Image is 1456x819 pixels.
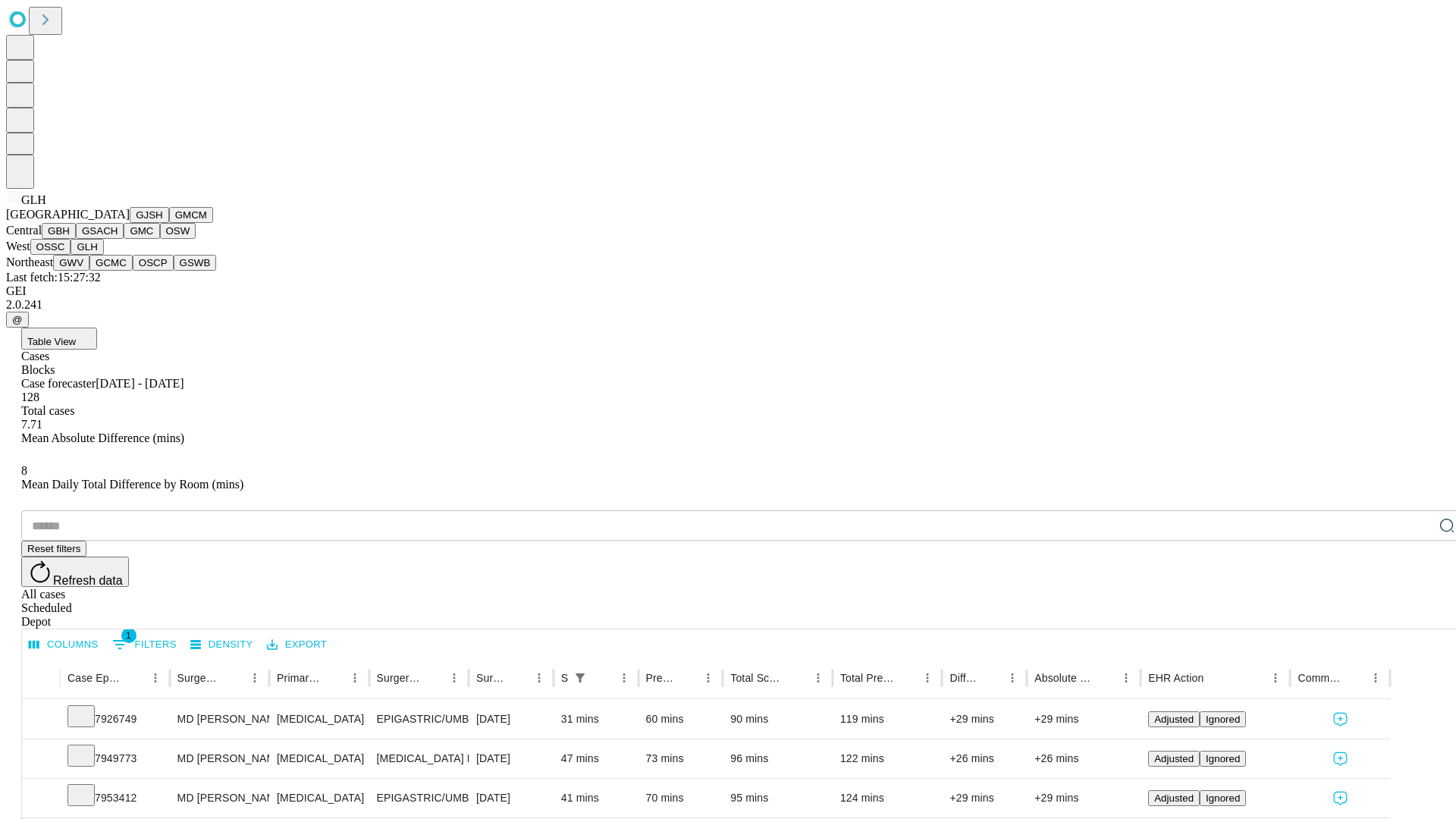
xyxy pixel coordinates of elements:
[1034,672,1093,684] div: Absolute Difference
[1148,751,1200,767] button: Adjusted
[476,739,546,778] div: [DATE]
[21,464,27,477] span: 8
[277,700,361,739] div: [MEDICAL_DATA]
[6,312,29,328] button: @
[377,779,461,817] div: EPIGASTRIC/UMBILICAL [MEDICAL_DATA] INITIAL < 3 CM INCARCERATED/STRANGULATED
[507,667,529,689] button: Sort
[42,223,76,239] button: GBH
[730,672,785,684] div: Total Scheduled Duration
[96,377,184,390] span: [DATE] - [DATE]
[263,633,331,657] button: Export
[786,667,808,689] button: Sort
[25,633,102,657] button: Select columns
[21,478,243,491] span: Mean Daily Total Difference by Room (mins)
[1034,779,1133,817] div: +29 mins
[1148,672,1203,684] div: EHR Action
[130,207,169,223] button: GJSH
[21,377,96,390] span: Case forecaster
[730,779,825,817] div: 95 mins
[840,672,895,684] div: Total Predicted Duration
[67,739,162,778] div: 7949773
[476,672,506,684] div: Surgery Date
[808,667,829,689] button: Menu
[1206,714,1240,725] span: Ignored
[476,779,546,817] div: [DATE]
[444,667,465,689] button: Menu
[1344,667,1365,689] button: Sort
[133,255,174,271] button: OSCP
[53,255,89,271] button: GWV
[377,672,421,684] div: Surgery Name
[12,314,23,325] span: @
[840,700,935,739] div: 119 mins
[124,667,145,689] button: Sort
[1154,714,1194,725] span: Adjusted
[30,746,52,773] button: Expand
[1298,672,1341,684] div: Comments
[21,431,184,444] span: Mean Absolute Difference (mins)
[21,418,42,431] span: 7.71
[1205,667,1226,689] button: Sort
[592,667,613,689] button: Sort
[646,672,676,684] div: Predicted In Room Duration
[1002,667,1023,689] button: Menu
[67,779,162,817] div: 7953412
[244,667,265,689] button: Menu
[67,700,162,739] div: 7926749
[344,667,366,689] button: Menu
[67,672,122,684] div: Case Epic Id
[676,667,698,689] button: Sort
[949,672,979,684] div: Difference
[6,208,130,221] span: [GEOGRAPHIC_DATA]
[169,207,213,223] button: GMCM
[1148,790,1200,806] button: Adjusted
[1206,792,1240,804] span: Ignored
[476,700,546,739] div: [DATE]
[981,667,1002,689] button: Sort
[30,786,52,812] button: Expand
[1034,739,1133,778] div: +26 mins
[187,633,257,657] button: Density
[223,667,244,689] button: Sort
[1365,667,1386,689] button: Menu
[108,632,180,657] button: Show filters
[949,700,1019,739] div: +29 mins
[570,667,591,689] button: Show filters
[561,779,631,817] div: 41 mins
[277,739,361,778] div: [MEDICAL_DATA]
[21,404,74,417] span: Total cases
[27,336,76,347] span: Table View
[6,224,42,237] span: Central
[30,707,52,733] button: Expand
[6,271,101,284] span: Last fetch: 15:27:32
[1200,751,1246,767] button: Ignored
[53,574,123,587] span: Refresh data
[561,739,631,778] div: 47 mins
[160,223,196,239] button: OSW
[177,739,262,778] div: MD [PERSON_NAME] [PERSON_NAME] Md
[1116,667,1137,689] button: Menu
[730,739,825,778] div: 96 mins
[561,672,568,684] div: Scheduled In Room Duration
[6,256,53,268] span: Northeast
[613,667,635,689] button: Menu
[730,700,825,739] div: 90 mins
[529,667,550,689] button: Menu
[27,543,80,554] span: Reset filters
[377,700,461,739] div: EPIGASTRIC/UMBILICAL [MEDICAL_DATA] INITIAL < 3 CM REDUCIBLE
[1154,753,1194,764] span: Adjusted
[6,298,1450,312] div: 2.0.241
[177,672,221,684] div: Surgeon Name
[1094,667,1116,689] button: Sort
[277,779,361,817] div: [MEDICAL_DATA]
[646,779,716,817] div: 70 mins
[570,667,591,689] div: 1 active filter
[21,557,129,587] button: Refresh data
[1200,790,1246,806] button: Ignored
[30,239,71,255] button: OSSC
[124,223,159,239] button: GMC
[277,672,321,684] div: Primary Service
[422,667,444,689] button: Sort
[177,700,262,739] div: MD [PERSON_NAME] [PERSON_NAME] Md
[174,255,217,271] button: GSWB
